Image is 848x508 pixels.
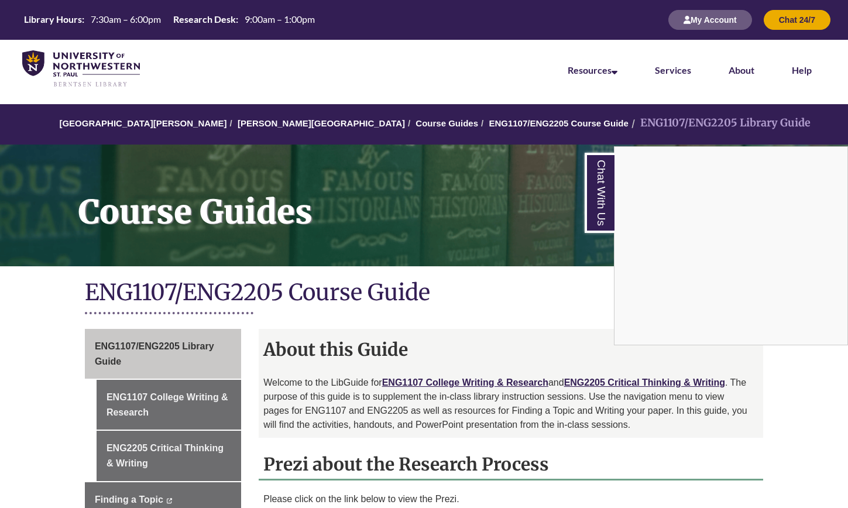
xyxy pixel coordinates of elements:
a: Chat With Us [585,153,614,233]
iframe: Chat Widget [614,147,847,345]
a: Resources [568,64,617,75]
a: About [729,64,754,75]
a: Help [792,64,812,75]
div: Chat With Us [614,146,848,345]
img: UNWSP Library Logo [22,50,140,88]
a: Services [655,64,691,75]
